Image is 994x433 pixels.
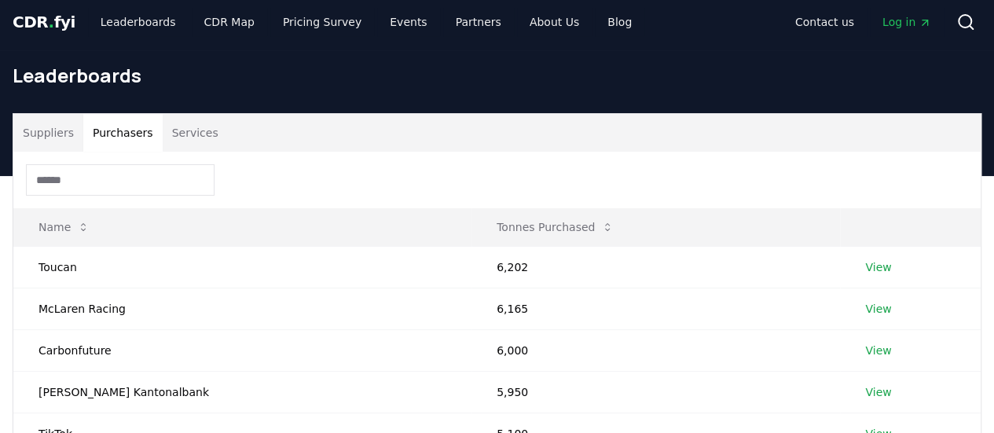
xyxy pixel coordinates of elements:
a: Leaderboards [88,8,189,36]
button: Tonnes Purchased [484,211,626,243]
td: 6,165 [471,288,840,329]
td: 5,950 [471,371,840,413]
a: CDR.fyi [13,11,75,33]
span: CDR fyi [13,13,75,31]
a: View [865,384,891,400]
a: View [865,301,891,317]
a: Contact us [783,8,867,36]
td: 6,000 [471,329,840,371]
a: About Us [517,8,592,36]
td: Carbonfuture [13,329,471,371]
span: . [49,13,54,31]
a: Partners [443,8,514,36]
td: 6,202 [471,246,840,288]
button: Services [163,114,228,152]
a: Blog [595,8,644,36]
span: Log in [882,14,931,30]
nav: Main [88,8,644,36]
td: McLaren Racing [13,288,471,329]
button: Suppliers [13,114,83,152]
a: Log in [870,8,944,36]
button: Purchasers [83,114,163,152]
td: [PERSON_NAME] Kantonalbank [13,371,471,413]
h1: Leaderboards [13,63,981,88]
a: CDR Map [192,8,267,36]
nav: Main [783,8,944,36]
a: Events [377,8,439,36]
a: Pricing Survey [270,8,374,36]
td: Toucan [13,246,471,288]
a: View [865,343,891,358]
button: Name [26,211,102,243]
a: View [865,259,891,275]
